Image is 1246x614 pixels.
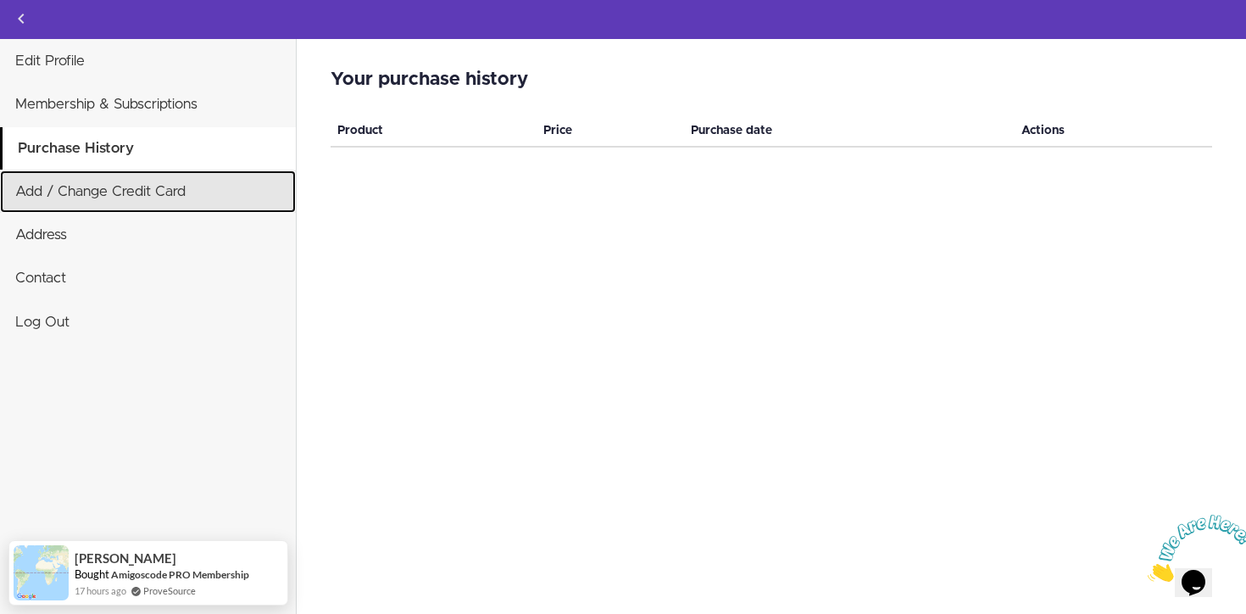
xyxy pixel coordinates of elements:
[1015,115,1212,147] th: Actions
[14,545,69,600] img: provesource social proof notification image
[3,127,296,170] a: Purchase History
[1141,508,1246,589] iframe: chat widget
[684,115,1015,147] th: Purchase date
[111,568,249,581] a: Amigoscode PRO Membership
[143,585,196,596] a: ProveSource
[537,115,684,147] th: Price
[75,551,176,566] span: [PERSON_NAME]
[7,7,112,74] img: Chat attention grabber
[331,70,1212,90] h2: Your purchase history
[331,115,537,147] th: Product
[75,567,109,581] span: Bought
[11,8,31,29] svg: Back to courses
[75,583,126,598] span: 17 hours ago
